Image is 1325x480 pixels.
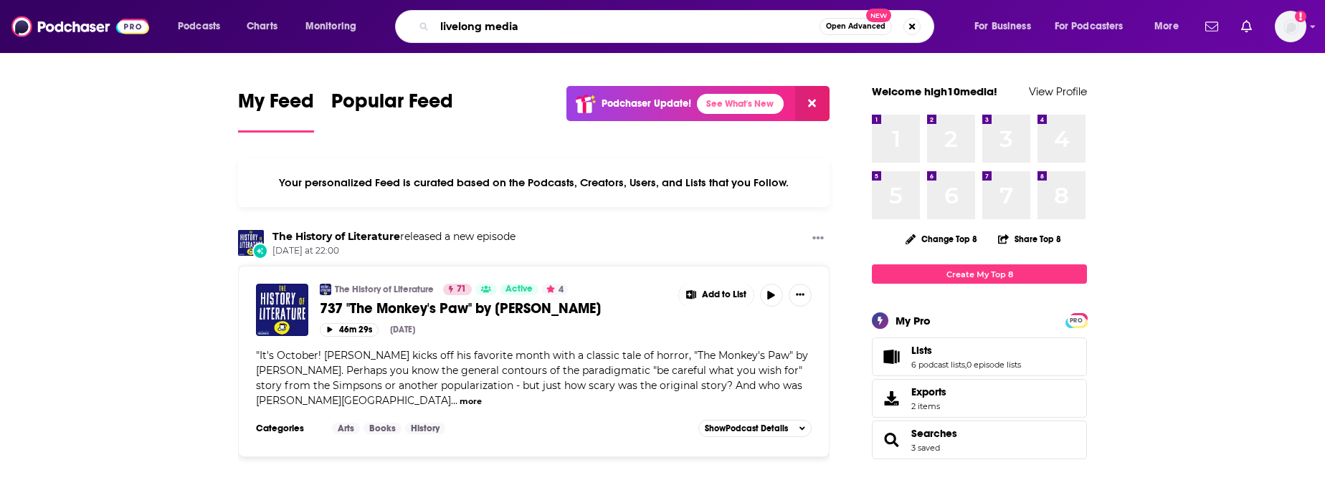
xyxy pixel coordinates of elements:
a: 0 episode lists [967,360,1021,370]
a: Create My Top 8 [872,264,1087,284]
button: Change Top 8 [897,230,986,248]
a: Lists [911,344,1021,357]
a: The History of Literature [335,284,434,295]
button: open menu [1045,15,1144,38]
div: My Pro [896,314,931,327]
a: Exports [872,379,1087,418]
span: Show Podcast Details [705,423,788,433]
span: For Podcasters [1055,16,1124,37]
a: 6 podcast lists [911,360,965,370]
span: PRO [1068,315,1085,326]
a: 737 "The Monkey's Paw" by [PERSON_NAME] [320,299,668,317]
a: Active [500,284,538,295]
span: Searches [872,421,1087,459]
span: New [866,9,892,22]
a: Books [364,423,402,434]
span: Lists [872,337,1087,376]
span: Charts [247,16,277,37]
div: Your personalized Feed is curated based on the Podcasts, Creators, Users, and Lists that you Follow. [238,158,830,207]
span: Lists [911,344,932,357]
button: open menu [964,15,1049,38]
a: Lists [877,347,906,367]
span: Popular Feed [331,89,453,122]
button: Show More Button [789,284,812,307]
img: Podchaser - Follow, Share and Rate Podcasts [11,13,149,40]
h3: released a new episode [272,230,516,244]
a: View Profile [1029,85,1087,98]
span: 71 [457,282,466,297]
div: Search podcasts, credits, & more... [409,10,948,43]
button: open menu [295,15,375,38]
span: Exports [877,388,906,408]
span: Open Advanced [826,23,885,30]
a: See What's New [697,94,784,114]
img: The History of Literature [238,230,264,256]
button: open menu [1144,15,1197,38]
a: The History of Literature [272,230,400,243]
span: , [965,360,967,370]
span: Exports [911,385,946,398]
input: Search podcasts, credits, & more... [434,15,820,38]
button: ShowPodcast Details [698,420,812,437]
img: 737 "The Monkey's Paw" by W.W. Jacobs [256,284,308,336]
button: Open AdvancedNew [820,18,892,35]
a: PRO [1068,315,1085,325]
a: Show notifications dropdown [1200,14,1224,39]
div: [DATE] [390,325,415,335]
a: History [405,423,445,434]
a: My Feed [238,89,314,133]
a: 3 saved [911,443,940,453]
button: Show More Button [807,230,830,248]
a: Show notifications dropdown [1235,14,1258,39]
span: " [256,349,808,407]
img: The History of Literature [320,284,331,295]
h3: Categories [256,423,320,434]
span: 737 "The Monkey's Paw" by [PERSON_NAME] [320,299,601,317]
span: Add to List [702,289,746,300]
a: 71 [443,284,472,295]
a: Charts [237,15,286,38]
svg: Add a profile image [1295,11,1306,22]
span: 2 items [911,401,946,411]
a: Welcome high10media! [872,85,997,98]
button: 4 [542,284,568,295]
button: open menu [168,15,239,38]
span: Logged in as high10media [1275,11,1306,42]
span: My Feed [238,89,314,122]
span: Active [505,282,533,297]
span: ... [451,394,457,407]
span: Podcasts [178,16,220,37]
a: Searches [877,430,906,450]
button: more [460,395,482,408]
button: Show profile menu [1275,11,1306,42]
a: Popular Feed [331,89,453,133]
span: [DATE] at 22:00 [272,245,516,257]
button: 46m 29s [320,323,379,337]
p: Podchaser Update! [602,97,691,110]
img: User Profile [1275,11,1306,42]
span: More [1154,16,1179,37]
span: Monitoring [305,16,356,37]
button: Show More Button [679,284,754,307]
a: Searches [911,427,957,440]
span: It's October! [PERSON_NAME] kicks off his favorite month with a classic tale of horror, "The Monk... [256,349,808,407]
button: Share Top 8 [997,225,1062,253]
span: For Business [974,16,1031,37]
a: Arts [332,423,360,434]
div: New Episode [252,243,268,259]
